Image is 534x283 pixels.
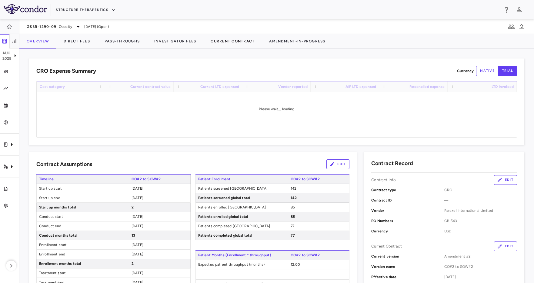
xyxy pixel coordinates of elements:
span: — [444,198,517,203]
p: 2025 [2,56,12,61]
span: Patients screened [GEOGRAPHIC_DATA] [196,184,288,193]
span: Start up end [37,193,129,202]
span: USD [444,228,517,234]
span: [DATE] [132,224,143,228]
span: 142 [291,186,296,191]
span: Start up months total [37,203,129,212]
h6: Contract Assumptions [36,160,92,168]
span: GB1543 [444,218,517,224]
span: CRO [444,187,517,193]
p: Currency [371,228,444,234]
p: Currency [457,68,474,74]
span: CO#2 to SOW#2 [288,251,349,260]
span: GSBR-1290-09 [27,24,56,29]
button: native [476,66,499,76]
span: Patients completed global total [196,231,288,240]
h6: CRO Expense Summary [36,67,96,75]
button: trial [498,66,517,76]
span: Patients screened global total [196,193,288,202]
span: Enrollment months total [37,259,129,268]
p: Contract Info [371,177,396,183]
p: PO Numbers [371,218,444,224]
p: Contract type [371,187,444,193]
img: logo-full-BYUhSk78.svg [4,4,47,14]
span: Obesity [59,24,72,29]
span: Timeline [36,175,129,184]
span: [DATE] [132,186,143,191]
span: Conduct end [37,221,129,231]
span: 85 [291,215,295,219]
span: 12.00 [291,262,300,267]
span: [DATE] [132,243,143,247]
button: Investigator Fees [147,34,203,48]
button: Pass-Throughs [97,34,147,48]
span: Treatment start [37,268,129,278]
button: Edit [326,159,349,169]
span: 2 [132,261,134,266]
p: Current version [371,254,444,259]
span: Enrollment end [37,250,129,259]
span: 13 [132,233,135,238]
button: Structure Therapeutics [56,5,116,15]
span: 85 [291,205,295,209]
span: Patient Enrollment [195,175,288,184]
span: [DATE] [132,196,143,200]
p: Contract ID [371,198,444,203]
p: Current Contract [371,244,402,249]
p: Version name [371,264,444,269]
span: 2 [132,205,134,209]
span: Please wait... loading [259,107,294,111]
span: Start up start [37,184,129,193]
button: Edit [494,241,517,251]
span: CO#2 to SOW#2 [288,175,349,184]
button: Current Contract [203,34,262,48]
span: [DATE] [132,252,143,256]
span: 77 [291,224,294,228]
span: Patients enrolled [GEOGRAPHIC_DATA] [196,203,288,212]
span: [DATE] [444,274,517,280]
span: Enrollment start [37,240,129,249]
span: Expected patient throughput (months) [196,260,288,269]
p: Aug [2,50,12,56]
span: [DATE] [132,271,143,275]
button: Amendment-In-Progress [262,34,332,48]
span: [DATE] (Open) [84,24,109,29]
span: Patients enrolled global total [196,212,288,221]
button: Direct Fees [56,34,97,48]
h6: Contract Record [371,159,413,168]
span: 77 [291,233,295,238]
span: CO#2 to SOW#2 [129,175,190,184]
span: Conduct months total [37,231,129,240]
span: Patients completed [GEOGRAPHIC_DATA] [196,221,288,231]
span: Amendment #2 [444,254,517,259]
p: Vendor [371,208,444,213]
span: CO#2 to SOW#2 [444,264,517,269]
p: Effective date [371,274,444,280]
span: 142 [291,196,297,200]
span: [DATE] [132,215,143,219]
span: Parexel International Limited [444,208,517,213]
span: Patient Months (Enrollment * throughput) [195,251,288,260]
button: Edit [494,175,517,185]
span: Conduct start [37,212,129,221]
button: Overview [19,34,56,48]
